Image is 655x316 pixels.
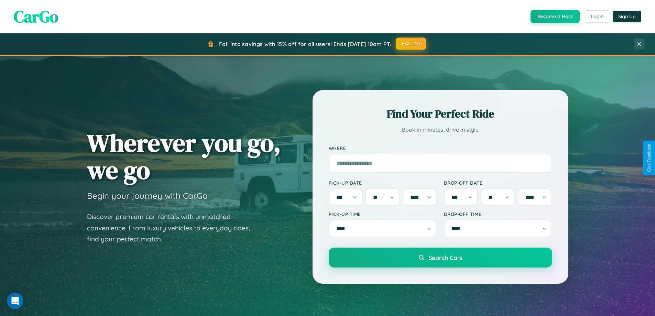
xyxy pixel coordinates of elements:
span: CarGo [14,5,58,28]
div: Open Intercom Messenger [7,293,23,309]
button: Become a Host [531,10,580,23]
div: Give Feedback [647,144,652,172]
label: Drop-off Time [444,211,552,217]
label: Pick-up Date [329,180,437,186]
span: Fall into savings with 15% off for all users! Ends [DATE] 10am PT. [219,41,391,47]
label: Drop-off Date [444,180,552,186]
p: Book in minutes, drive in style [329,125,552,135]
button: FALL15 [396,37,426,50]
h1: Wherever you go, we go [87,129,281,184]
h2: Find Your Perfect Ride [329,106,552,121]
button: Login [585,10,609,23]
p: Discover premium car rentals with unmatched convenience. From luxury vehicles to everyday rides, ... [87,211,259,245]
h3: Begin your journey with CarGo [87,190,208,201]
button: Sign Up [613,11,641,22]
label: Where [329,145,552,151]
span: Search Cars [428,254,462,261]
button: Search Cars [329,248,552,268]
label: Pick-up Time [329,211,437,217]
